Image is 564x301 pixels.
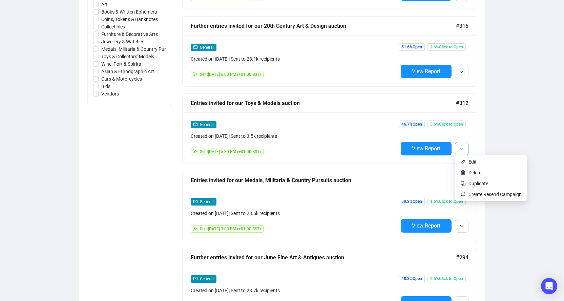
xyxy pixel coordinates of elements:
[200,227,261,231] span: Sent [DATE] 3:00 PM (+01:00 BST)
[191,55,398,63] div: Created on [DATE] | Sent to 28.1k recipients
[99,16,161,23] span: Coins, Tokens & Banknotes
[99,60,144,68] span: Wine, Port & Spirits
[200,122,214,127] span: General
[399,121,425,128] span: 46.7% Open
[200,199,214,204] span: General
[399,43,425,51] span: 51.6% Open
[99,38,147,45] span: Jewellery & Watches
[191,22,456,30] div: Further entries invited for our 20th Century Art & Design auction
[182,171,477,241] a: Entries invited for our Medals, Militaria & Country Pursuits auction#295mailGeneralCreated on [DA...
[427,121,466,128] span: 5.6% Click to Open
[401,65,452,78] button: View Report
[427,198,466,205] span: 1.6% Click to Open
[456,99,468,107] span: #312
[193,227,197,231] span: send
[399,198,425,205] span: 50.2% Open
[456,22,468,30] span: #315
[468,159,477,165] span: Edit
[193,45,197,49] span: mail
[99,45,179,53] span: Medals, Militaria & Country Pursuits
[193,277,197,281] span: mail
[460,70,464,74] span: down
[99,30,161,38] span: Furniture & Decorative Arts
[99,8,160,16] span: Books & Written Ephemera
[200,72,261,77] span: Sent [DATE] 6:00 PM (+01:00 BST)
[541,278,557,294] div: Open Intercom Messenger
[191,210,398,217] div: Created on [DATE] | Sent to 28.5k recipients
[460,159,466,165] img: svg+xml;base64,PHN2ZyB4bWxucz0iaHR0cDovL3d3dy53My5vcmcvMjAwMC9zdmciIHhtbG5zOnhsaW5rPSJodHRwOi8vd3...
[412,145,440,152] span: View Report
[193,72,197,76] span: send
[99,53,157,60] span: Toys & Collectors' Models
[401,219,452,233] button: View Report
[191,253,456,262] div: Further entries invited for our June Fine Art & Antiques auction
[460,181,466,186] img: svg+xml;base64,PHN2ZyB4bWxucz0iaHR0cDovL3d3dy53My5vcmcvMjAwMC9zdmciIHdpZHRoPSIyNCIgaGVpZ2h0PSIyNC...
[460,224,464,228] span: down
[99,90,122,98] span: Vendors
[401,142,452,155] button: View Report
[427,43,466,51] span: 2.6% Click to Open
[200,45,214,50] span: General
[99,1,110,8] span: Art
[193,199,197,203] span: mail
[191,287,398,294] div: Created on [DATE] | Sent to 28.7k recipients
[412,68,440,74] span: View Report
[200,277,214,281] span: General
[399,275,425,282] span: 48.3% Open
[191,99,456,107] div: Entries invited for our Toys & Models auction
[468,170,481,175] span: Delete
[182,16,477,87] a: Further entries invited for our 20th Century Art & Design auction#315mailGeneralCreated on [DATE]...
[468,181,488,186] span: Duplicate
[191,132,398,140] div: Created on [DATE] | Sent to 3.5k recipients
[412,222,440,229] span: View Report
[468,192,522,197] span: Create Resend Campaign
[460,147,464,151] span: down
[191,176,456,185] div: Entries invited for our Medals, Militaria & Country Pursuits auction
[193,149,197,153] span: send
[99,83,113,90] span: Bids
[456,253,468,262] span: #294
[99,68,157,75] span: Asian & Ethnographic Art
[182,93,477,164] a: Entries invited for our Toys & Models auction#312mailGeneralCreated on [DATE]| Sent to 3.5k recip...
[460,170,466,175] img: svg+xml;base64,PHN2ZyB4bWxucz0iaHR0cDovL3d3dy53My5vcmcvMjAwMC9zdmciIHhtbG5zOnhsaW5rPSJodHRwOi8vd3...
[200,149,261,154] span: Sent [DATE] 5:30 PM (+01:00 BST)
[460,192,466,197] img: retweet.svg
[99,23,128,30] span: Collectibles
[193,122,197,126] span: mail
[427,275,466,282] span: 2.5% Click to Open
[99,75,145,83] span: Cars & Motorcycles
